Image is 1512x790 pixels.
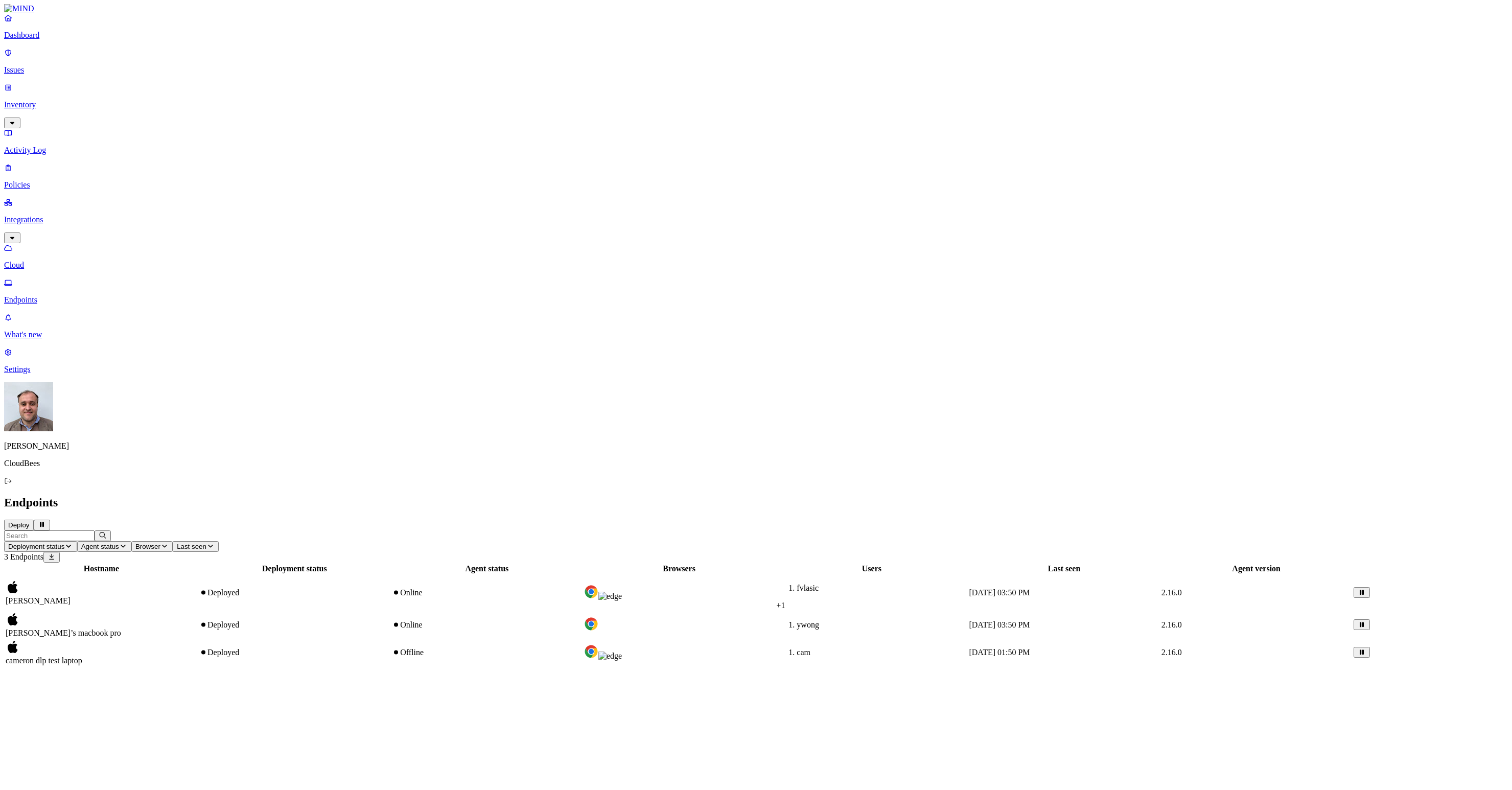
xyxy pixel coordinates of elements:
span: cameron dlp test laptop [6,656,82,665]
button: Deploy [4,520,34,530]
span: [PERSON_NAME]’s macbook pro [6,629,121,637]
span: Browser [135,543,160,550]
div: Deployment status [199,564,390,573]
img: macos [6,580,20,594]
span: [DATE] 01:50 PM [969,648,1030,657]
img: firefox [622,652,653,661]
div: Offline [392,648,582,657]
div: Last seen [969,564,1159,573]
h2: Endpoints [4,496,1508,509]
div: Online [392,620,582,630]
p: Settings [4,365,1508,374]
a: Cloud [4,243,1508,270]
a: What's new [4,313,1508,339]
span: fvlasic [797,584,819,592]
span: [DATE] 03:50 PM [969,620,1030,629]
p: CloudBees [4,459,1508,468]
span: Deployed [207,588,239,597]
span: Deployment status [8,543,64,550]
div: Users [776,564,967,573]
span: 2.16.0 [1161,648,1182,657]
img: macos [6,612,20,626]
p: [PERSON_NAME] [4,442,1508,451]
p: What's new [4,330,1508,339]
a: Issues [4,48,1508,75]
div: Agent status [392,564,582,573]
img: edge [598,592,622,601]
p: Inventory [4,100,1508,109]
span: Agent status [81,543,119,550]
p: Dashboard [4,31,1508,40]
img: chrome [584,644,598,659]
a: Dashboard [4,13,1508,40]
input: Search [4,530,95,541]
img: chrome [584,585,598,599]
span: 2.16.0 [1161,620,1182,629]
p: Issues [4,65,1508,75]
span: 3 Endpoints [4,552,43,561]
span: [DATE] 03:50 PM [969,588,1030,597]
img: MIND [4,4,34,13]
img: macos [6,640,20,654]
div: Online [392,588,582,597]
p: Integrations [4,215,1508,224]
p: Cloud [4,261,1508,270]
a: Endpoints [4,278,1508,305]
img: chrome [584,617,598,631]
div: Hostname [6,564,197,573]
div: Agent version [1161,564,1352,573]
p: Policies [4,180,1508,190]
span: 2.16.0 [1161,588,1182,597]
span: cam [797,648,810,657]
a: Integrations [4,198,1508,242]
a: Policies [4,163,1508,190]
span: ywong [797,620,819,629]
img: Filip Vlasic [4,382,53,431]
a: Inventory [4,83,1508,127]
span: + 1 [776,601,785,610]
a: MIND [4,4,1508,13]
a: Activity Log [4,128,1508,155]
span: [PERSON_NAME] [6,596,71,605]
a: Settings [4,347,1508,374]
span: Deployed [207,648,239,657]
img: edge [598,652,622,661]
p: Activity Log [4,146,1508,155]
span: Deployed [207,620,239,629]
div: Browsers [584,564,775,573]
p: Endpoints [4,295,1508,305]
span: Last seen [177,543,206,550]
